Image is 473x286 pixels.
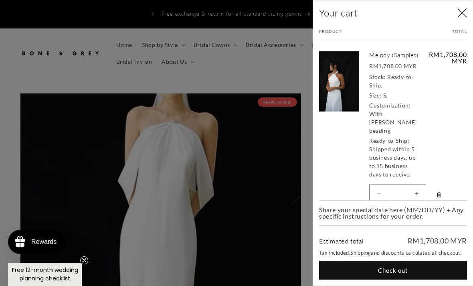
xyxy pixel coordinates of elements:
[369,73,414,89] dd: Ready-to-Ship,
[369,102,410,109] dt: Customization:
[319,6,357,19] h2: Your cart
[432,187,446,203] button: Remove Melody (Samples) - Ready-to-Ship / S / With pearl strand beading
[319,249,467,257] small: Tax included. and discounts calculated at checkout.
[8,263,82,286] div: Free 12-month wedding planning checklistClose teaser
[369,92,382,99] dt: Size:
[380,12,433,26] button: Write a review
[369,146,416,178] dd: Shipped within 5 business days, up to 15 business days to receive.
[31,238,57,245] div: Rewards
[369,62,419,70] div: RM1,708.00 MYR
[319,207,467,219] span: Share your special date here (MM/DD/YY) + Any specific instructions for your order.
[319,238,364,244] h2: Estimated total
[53,46,89,52] a: Write a review
[319,29,393,41] th: Product
[369,137,409,144] dt: Ready-to-Ship:
[350,249,371,256] a: Shipping
[453,4,471,22] button: Close
[80,256,88,264] button: Close teaser
[393,29,467,41] th: Total
[369,51,419,59] a: Melody (Samples)
[369,110,417,134] dd: With [PERSON_NAME] beading
[388,185,408,203] input: Quantity for Melody (Samples)
[408,237,467,244] p: RM1,708.00 MYR
[369,73,386,80] dt: Stock:
[319,201,467,225] summary: Share your special date here (MM/DD/YY) + Any specific instructions for your order.
[383,92,388,99] dd: S,
[12,266,78,282] span: Free 12-month wedding planning checklist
